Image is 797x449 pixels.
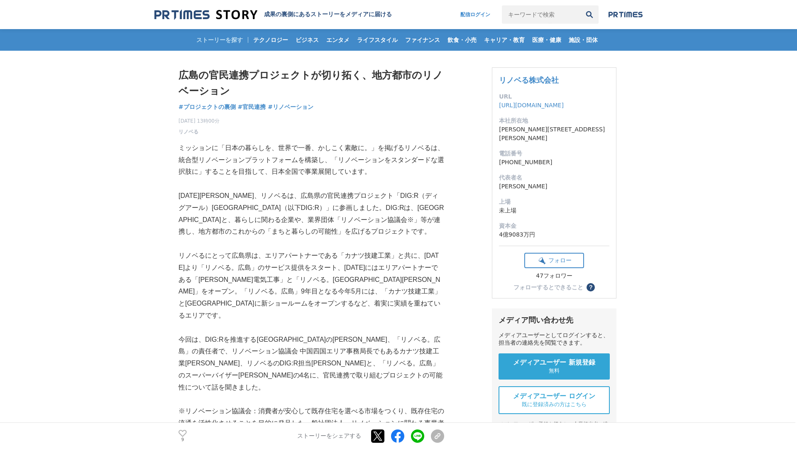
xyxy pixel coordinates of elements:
p: リノベるにとって広島県は、エリアパートナーである「カナツ技建工業」と共に、[DATE]より「リノベる。広島」のサービス提供をスタート、[DATE]にはエリアパートナーである「[PERSON_NA... [178,250,444,322]
span: 既に登録済みの方はこちら [522,401,587,408]
span: ビジネス [292,36,322,44]
p: ミッションに「日本の暮らしを、世界で一番、かしこく素敵に。」を掲げるリノベるは、統合型リノベーションプラットフォームを構築し、「リノベーションをスタンダードな選択肢に」することを目指して、日本全... [178,142,444,178]
dd: 4億9083万円 [499,230,609,239]
p: ※リノベーション協議会：消費者が安心して既存住宅を選べる市場をつくり、既存住宅の流通を活性化させることを目的に発足した一般社団法人。リノベーションに関わる事業者737社（カナツ技建工業とリノベる... [178,405,444,441]
h2: 成果の裏側にあるストーリーをメディアに届ける [264,11,392,18]
dd: [PHONE_NUMBER] [499,158,609,167]
span: 飲食・小売 [444,36,480,44]
a: 施設・団体 [565,29,601,51]
h1: 広島の官民連携プロジェクトが切り拓く、地方都市のリノベーション [178,67,444,99]
span: ファイナンス [402,36,443,44]
a: #プロジェクトの裏側 [178,103,236,111]
dt: URL [499,92,609,101]
button: ？ [587,283,595,291]
a: #官民連携 [238,103,266,111]
p: ストーリーをシェアする [297,432,361,440]
a: ライフスタイル [354,29,401,51]
span: 医療・健康 [529,36,565,44]
dt: 資本金 [499,222,609,230]
img: prtimes [609,11,643,18]
a: 成果の裏側にあるストーリーをメディアに届ける 成果の裏側にあるストーリーをメディアに届ける [154,9,392,20]
a: 飲食・小売 [444,29,480,51]
span: メディアユーザー 新規登録 [513,358,595,367]
dd: [PERSON_NAME][STREET_ADDRESS][PERSON_NAME] [499,125,609,143]
span: エンタメ [323,36,353,44]
p: 9 [178,438,187,442]
a: エンタメ [323,29,353,51]
span: ライフスタイル [354,36,401,44]
p: [DATE][PERSON_NAME]、リノベるは、広島県の官民連携プロジェクト「DIG:R（ディグアール）[GEOGRAPHIC_DATA]（以下DIG:R）」に参画しました。DIG:Rは、[... [178,190,444,238]
a: ファイナンス [402,29,443,51]
a: 医療・健康 [529,29,565,51]
a: [URL][DOMAIN_NAME] [499,102,564,109]
button: 検索 [580,5,599,24]
a: ビジネス [292,29,322,51]
div: メディアユーザーとしてログインすると、担当者の連絡先を閲覧できます。 [499,332,610,347]
a: メディアユーザー 新規登録 無料 [499,353,610,380]
dt: 上場 [499,197,609,206]
span: 施設・団体 [565,36,601,44]
a: リノベる株式会社 [499,76,559,84]
div: メディア問い合わせ先 [499,315,610,325]
input: キーワードで検索 [502,5,580,24]
dt: 本社所在地 [499,116,609,125]
dd: [PERSON_NAME] [499,182,609,191]
button: フォロー [524,253,584,268]
span: キャリア・教育 [481,36,528,44]
img: 成果の裏側にあるストーリーをメディアに届ける [154,9,257,20]
span: #プロジェクトの裏側 [178,103,236,111]
a: メディアユーザー ログイン 既に登録済みの方はこちら [499,386,610,414]
a: #リノベーション [268,103,313,111]
dd: 未上場 [499,206,609,215]
p: 今回は、DIG:Rを推進する[GEOGRAPHIC_DATA]の[PERSON_NAME]、「リノベる。広島」の責任者で、リノベーション協議会 中国四国エリア事務局長でもあるカナツ技建工業[PE... [178,334,444,394]
span: [DATE] 13時00分 [178,117,220,125]
span: テクノロジー [250,36,291,44]
span: #官民連携 [238,103,266,111]
span: 無料 [549,367,560,375]
dt: 電話番号 [499,149,609,158]
div: 47フォロワー [524,272,584,280]
span: メディアユーザー ログイン [513,392,595,401]
dt: 代表者名 [499,173,609,182]
a: 配信ログイン [452,5,499,24]
span: ？ [588,284,594,290]
div: フォローするとできること [513,284,583,290]
a: リノベる [178,128,198,136]
a: キャリア・教育 [481,29,528,51]
span: #リノベーション [268,103,313,111]
a: テクノロジー [250,29,291,51]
